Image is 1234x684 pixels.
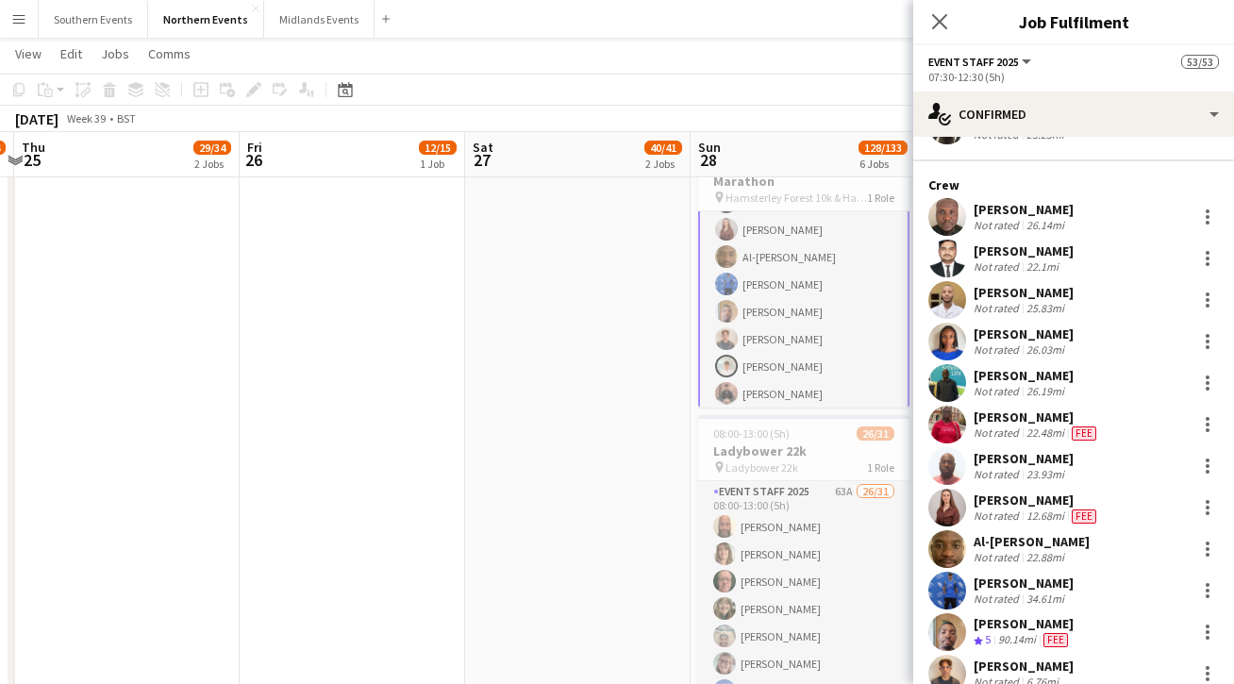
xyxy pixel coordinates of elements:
div: Not rated [974,425,1023,441]
span: 25 [19,149,45,171]
div: Not rated [974,384,1023,398]
a: Comms [141,42,198,66]
div: 90.14mi [994,632,1040,648]
div: 1 Job [420,157,456,171]
div: 26.14mi [1023,218,1068,232]
span: 28 [695,149,721,171]
div: 22.48mi [1023,425,1068,441]
h3: Job Fulfilment [913,9,1234,34]
span: Fri [247,139,262,156]
div: [PERSON_NAME] [974,450,1074,467]
div: Al-[PERSON_NAME] [974,533,1090,550]
span: Edit [60,45,82,62]
span: Sun [698,139,721,156]
button: Event Staff 2025 [928,55,1034,69]
span: Fee [1072,426,1096,441]
div: BST [117,111,136,125]
span: 26/31 [857,426,894,441]
div: [PERSON_NAME] [974,409,1100,425]
span: 5 [985,632,991,646]
div: 23.93mi [1023,467,1068,481]
div: [PERSON_NAME] [974,615,1074,632]
div: 34.61mi [1023,592,1068,606]
span: 1 Role [867,460,894,475]
div: Crew has different fees then in role [1068,509,1100,524]
div: Not rated [974,550,1023,564]
div: [PERSON_NAME] [974,242,1074,259]
a: View [8,42,49,66]
span: Sat [473,139,493,156]
span: Jobs [101,45,129,62]
span: 27 [470,149,493,171]
div: [DATE] [15,109,58,128]
div: 22.1mi [1023,259,1062,274]
button: Northern Events [148,1,264,38]
div: 07:30-12:30 (5h) [928,70,1219,84]
span: 40/41 [644,141,682,155]
div: Not rated [974,509,1023,524]
div: 26.03mi [1023,342,1068,357]
div: [PERSON_NAME] [974,367,1074,384]
h3: Ladybower 22k [698,442,909,459]
div: [PERSON_NAME] [974,658,1074,675]
div: 22.88mi [1023,550,1068,564]
div: Crew has different fees then in role [1068,425,1100,441]
div: Not rated [974,592,1023,606]
span: Week 39 [62,111,109,125]
div: Confirmed [913,92,1234,137]
div: [PERSON_NAME] [974,575,1074,592]
div: Not rated [974,342,1023,357]
div: [PERSON_NAME] [974,492,1100,509]
div: Not rated [974,259,1023,274]
span: Thu [22,139,45,156]
div: 2 Jobs [645,157,681,171]
span: 12/15 [419,141,457,155]
button: Midlands Events [264,1,375,38]
button: Southern Events [39,1,148,38]
span: 29/34 [193,141,231,155]
div: [PERSON_NAME] [974,284,1074,301]
span: 128/133 [859,141,908,155]
span: Ladybower 22k [725,460,798,475]
div: 26.19mi [1023,384,1068,398]
span: Hamsterley Forest 10k & Half Marathon [725,191,867,205]
div: 25.83mi [1023,301,1068,315]
div: 12.68mi [1023,509,1068,524]
span: 1 Role [867,191,894,205]
a: Edit [53,42,90,66]
div: 6 Jobs [859,157,907,171]
div: Not rated [974,218,1023,232]
span: View [15,45,42,62]
div: Crew [913,176,1234,193]
span: Fee [1072,509,1096,524]
div: Crew has different fees then in role [1040,632,1072,648]
span: Event Staff 2025 [928,55,1019,69]
span: 08:00-13:00 (5h) [713,426,790,441]
div: Not rated [974,301,1023,315]
div: [PERSON_NAME] [974,325,1074,342]
span: Fee [1043,633,1068,647]
div: Not rated [974,467,1023,481]
app-job-card: 07:30-12:30 (5h)53/53Hamsterley Forest 10k & Half Marathon Hamsterley Forest 10k & Half Marathon1... [698,128,909,408]
span: Comms [148,45,191,62]
div: [PERSON_NAME] [974,201,1074,218]
span: 53/53 [1181,55,1219,69]
div: 2 Jobs [194,157,230,171]
span: 26 [244,149,262,171]
a: Jobs [93,42,137,66]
